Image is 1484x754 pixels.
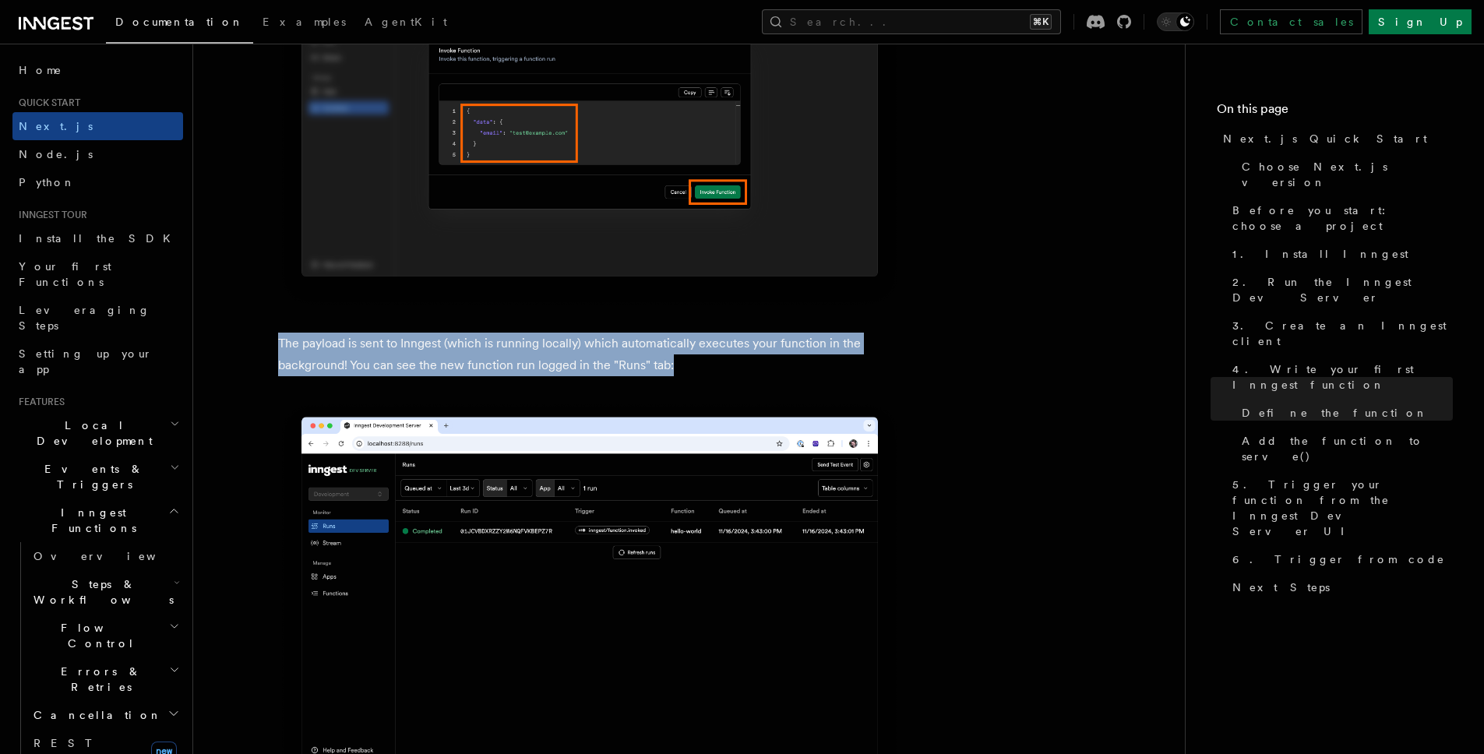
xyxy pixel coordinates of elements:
[27,664,169,695] span: Errors & Retries
[1226,240,1453,268] a: 1. Install Inngest
[1232,318,1453,349] span: 3. Create an Inngest client
[106,5,253,44] a: Documentation
[1226,545,1453,573] a: 6. Trigger from code
[1232,246,1408,262] span: 1. Install Inngest
[19,176,76,188] span: Python
[1030,14,1052,30] kbd: ⌘K
[12,396,65,408] span: Features
[12,112,183,140] a: Next.js
[1235,399,1453,427] a: Define the function
[12,56,183,84] a: Home
[365,16,447,28] span: AgentKit
[12,418,170,449] span: Local Development
[12,224,183,252] a: Install the SDK
[1232,551,1445,567] span: 6. Trigger from code
[1226,196,1453,240] a: Before you start: choose a project
[1232,580,1330,595] span: Next Steps
[27,707,162,723] span: Cancellation
[278,333,901,376] p: The payload is sent to Inngest (which is running locally) which automatically executes your funct...
[19,148,93,160] span: Node.js
[1235,427,1453,470] a: Add the function to serve()
[115,16,244,28] span: Documentation
[12,209,87,221] span: Inngest tour
[1232,274,1453,305] span: 2. Run the Inngest Dev Server
[1232,203,1453,234] span: Before you start: choose a project
[27,570,183,614] button: Steps & Workflows
[12,411,183,455] button: Local Development
[1226,268,1453,312] a: 2. Run the Inngest Dev Server
[19,304,150,332] span: Leveraging Steps
[1226,355,1453,399] a: 4. Write your first Inngest function
[1242,159,1453,190] span: Choose Next.js version
[1226,312,1453,355] a: 3. Create an Inngest client
[33,550,194,562] span: Overview
[12,97,80,109] span: Quick start
[1242,433,1453,464] span: Add the function to serve()
[355,5,456,42] a: AgentKit
[19,62,62,78] span: Home
[19,232,180,245] span: Install the SDK
[12,461,170,492] span: Events & Triggers
[1226,470,1453,545] a: 5. Trigger your function from the Inngest Dev Server UI
[27,701,183,729] button: Cancellation
[12,505,168,536] span: Inngest Functions
[12,340,183,383] a: Setting up your app
[27,542,183,570] a: Overview
[12,296,183,340] a: Leveraging Steps
[27,620,169,651] span: Flow Control
[1220,9,1362,34] a: Contact sales
[12,455,183,499] button: Events & Triggers
[1217,100,1453,125] h4: On this page
[1226,573,1453,601] a: Next Steps
[1369,9,1472,34] a: Sign Up
[19,347,153,375] span: Setting up your app
[1217,125,1453,153] a: Next.js Quick Start
[263,16,346,28] span: Examples
[1242,405,1428,421] span: Define the function
[1223,131,1427,146] span: Next.js Quick Start
[12,168,183,196] a: Python
[27,576,174,608] span: Steps & Workflows
[12,140,183,168] a: Node.js
[1235,153,1453,196] a: Choose Next.js version
[27,657,183,701] button: Errors & Retries
[12,499,183,542] button: Inngest Functions
[19,260,111,288] span: Your first Functions
[27,614,183,657] button: Flow Control
[19,120,93,132] span: Next.js
[12,252,183,296] a: Your first Functions
[1232,361,1453,393] span: 4. Write your first Inngest function
[253,5,355,42] a: Examples
[1157,12,1194,31] button: Toggle dark mode
[1232,477,1453,539] span: 5. Trigger your function from the Inngest Dev Server UI
[762,9,1061,34] button: Search...⌘K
